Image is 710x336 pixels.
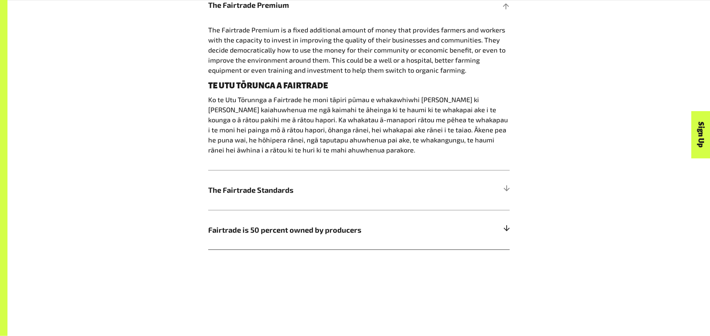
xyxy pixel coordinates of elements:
[208,224,434,235] span: Fairtrade is 50 percent owned by producers
[208,81,510,90] h4: TE UTU TŌRUNGA A FAIRTRADE
[208,26,506,74] span: The Fairtrade Premium is a fixed additional amount of money that provides farmers and workers wit...
[208,95,510,155] p: Ko te Utu Tōrunnga a Fairtrade he moni tāpiri pūmau e whakawhiwhi [PERSON_NAME] ki [PERSON_NAME] ...
[208,184,434,195] span: The Fairtrade Standards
